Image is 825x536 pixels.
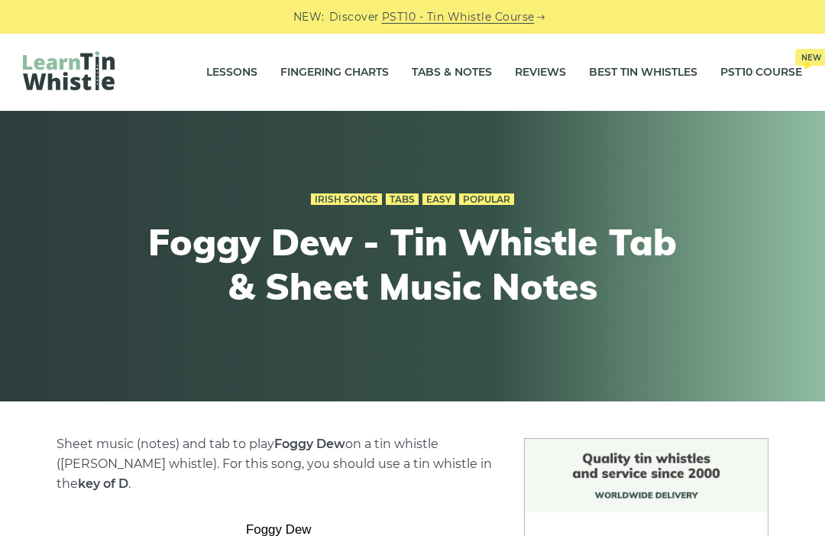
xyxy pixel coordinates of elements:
[57,434,502,494] p: Sheet music (notes) and tab to play on a tin whistle ([PERSON_NAME] whistle). For this song, you ...
[131,220,694,308] h1: Foggy Dew - Tin Whistle Tab & Sheet Music Notes
[386,193,419,206] a: Tabs
[412,54,492,92] a: Tabs & Notes
[589,54,697,92] a: Best Tin Whistles
[515,54,566,92] a: Reviews
[720,54,802,92] a: PST10 CourseNew
[206,54,257,92] a: Lessons
[459,193,514,206] a: Popular
[422,193,455,206] a: Easy
[280,54,389,92] a: Fingering Charts
[274,437,345,451] strong: Foggy Dew
[78,476,128,491] strong: key of D
[311,193,382,206] a: Irish Songs
[23,51,115,90] img: LearnTinWhistle.com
